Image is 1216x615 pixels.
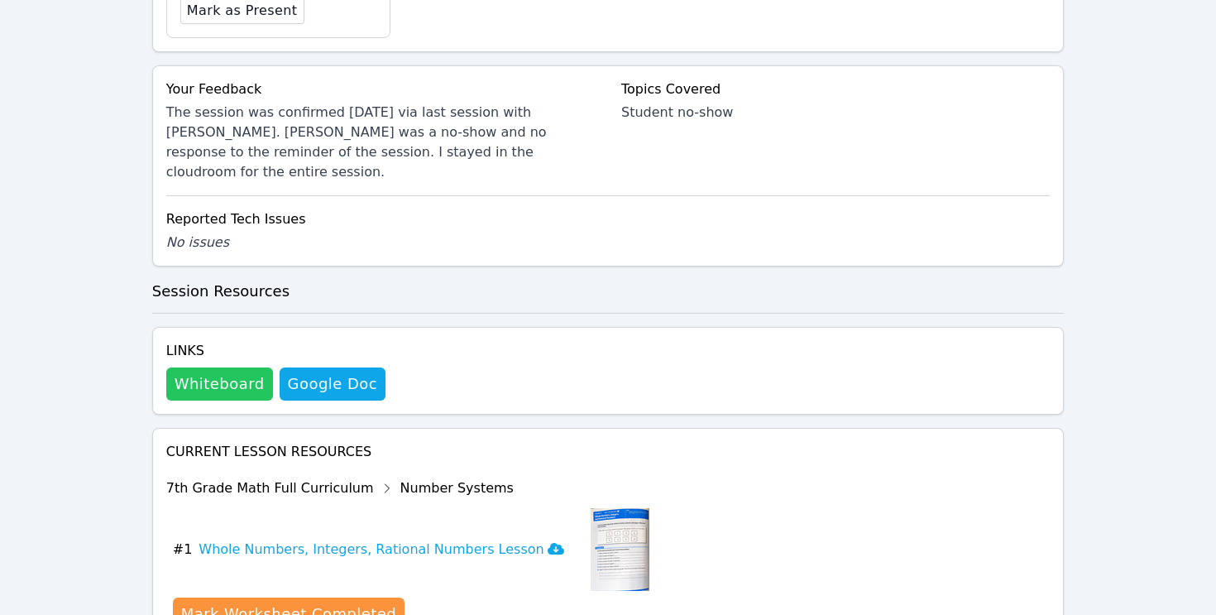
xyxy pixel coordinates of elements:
span: # 1 [173,540,193,560]
div: Your Feedback [166,79,595,99]
a: Google Doc [280,368,385,401]
div: 7th Grade Math Full Curriculum Number Systems [166,475,649,502]
img: Whole Numbers, Integers, Rational Numbers Lesson [591,508,649,591]
h3: Session Resources [152,280,1065,303]
span: No issues [166,234,229,250]
div: The session was confirmed [DATE] via last session with [PERSON_NAME]. [PERSON_NAME] was a no-show... [166,103,595,182]
h4: Current Lesson Resources [166,442,1051,462]
div: Reported Tech Issues [166,209,1051,229]
div: Student no-show [621,103,1050,123]
h3: Whole Numbers, Integers, Rational Numbers Lesson [199,540,563,560]
h4: Links [166,341,385,361]
button: #1Whole Numbers, Integers, Rational Numbers Lesson [173,508,577,591]
button: Whiteboard [166,368,273,401]
div: Topics Covered [621,79,1050,99]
